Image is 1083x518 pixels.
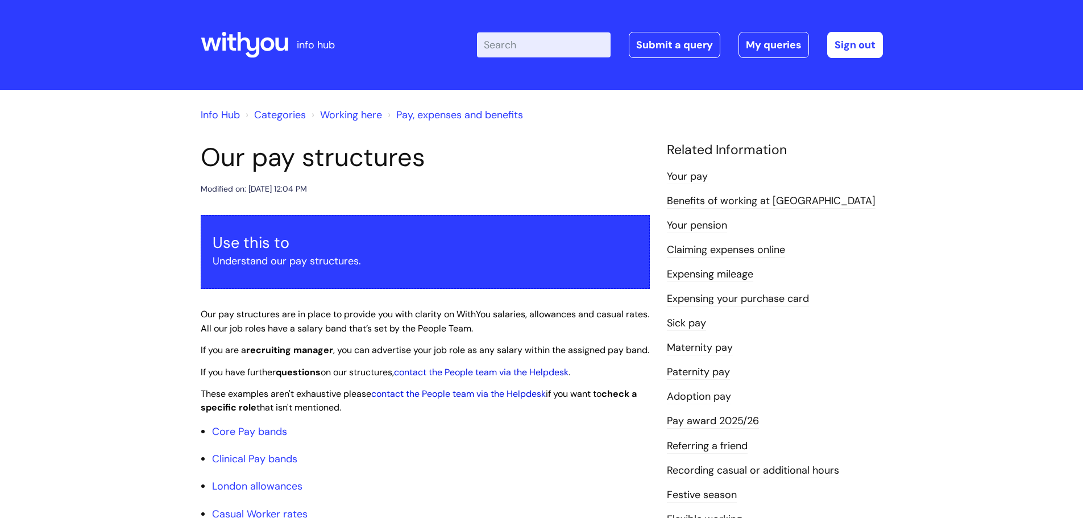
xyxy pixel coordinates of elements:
h1: Our pay structures [201,142,650,173]
a: Expensing mileage [667,267,753,282]
a: London allowances [212,479,302,493]
div: | - [477,32,883,58]
a: Benefits of working at [GEOGRAPHIC_DATA] [667,194,875,209]
a: Your pension [667,218,727,233]
p: info hub [297,36,335,54]
a: Referring a friend [667,439,748,454]
li: Pay, expenses and benefits [385,106,523,124]
a: Sick pay [667,316,706,331]
a: Categories [254,108,306,122]
a: Clinical Pay bands [212,452,297,466]
a: Claiming expenses online [667,243,785,258]
span: Our pay structures are in place to provide you with clarity on WithYou salaries, allowances and c... [201,308,649,334]
li: Solution home [243,106,306,124]
h3: Use this to [213,234,638,252]
div: Modified on: [DATE] 12:04 PM [201,182,307,196]
a: Sign out [827,32,883,58]
span: These examples aren't exhaustive please if you want to that isn't mentioned. [201,388,637,414]
strong: questions [276,366,321,378]
span: If you have further on our structures, . [201,366,570,378]
strong: recruiting manager [246,344,333,356]
p: Understand our pay structures. [213,252,638,270]
li: Working here [309,106,382,124]
a: Working here [320,108,382,122]
a: Festive season [667,488,737,503]
a: Submit a query [629,32,720,58]
a: contact the People team via the Helpdesk [394,366,569,378]
h4: Related Information [667,142,883,158]
a: My queries [738,32,809,58]
a: Core Pay bands [212,425,287,438]
span: If you are a , you can advertise your job role as any salary within the assigned pay band. [201,344,649,356]
a: Info Hub [201,108,240,122]
a: contact the People team via the Helpdesk [371,388,546,400]
a: Your pay [667,169,708,184]
a: Paternity pay [667,365,730,380]
a: Pay, expenses and benefits [396,108,523,122]
a: Maternity pay [667,341,733,355]
input: Search [477,32,611,57]
a: Pay award 2025/26 [667,414,759,429]
a: Expensing your purchase card [667,292,809,306]
a: Adoption pay [667,389,731,404]
a: Recording casual or additional hours [667,463,839,478]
